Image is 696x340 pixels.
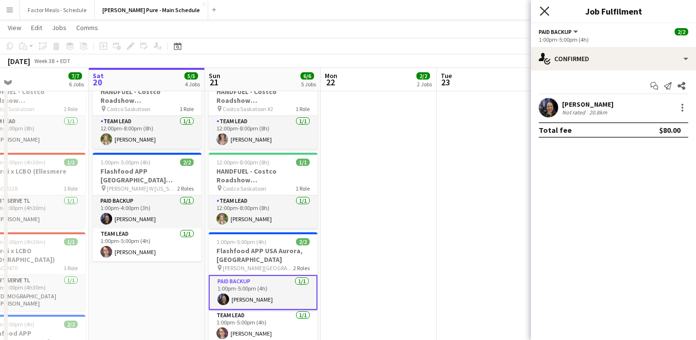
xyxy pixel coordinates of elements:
span: 2/2 [416,72,430,80]
button: [PERSON_NAME] Pure - Main Schedule [95,0,208,19]
h3: Flashfood APP USA Aurora, [GEOGRAPHIC_DATA] [209,246,317,264]
h3: HANDFUEL - Costco Roadshow [GEOGRAPHIC_DATA], [GEOGRAPHIC_DATA] [209,87,317,105]
div: [PERSON_NAME] [562,100,613,109]
span: 1:00pm-5:00pm (4h) [100,159,150,166]
button: Factor Meals - Schedule [20,0,95,19]
div: 1:00pm-5:00pm (4h) [539,36,688,43]
app-card-role: Paid Backup1/11:00pm-4:00pm (3h)[PERSON_NAME] [93,195,201,228]
div: 5 Jobs [301,81,316,88]
span: Comms [76,23,98,32]
span: 20 [91,77,104,88]
span: Week 38 [32,57,56,65]
a: View [4,21,25,34]
div: 2 Jobs [417,81,432,88]
app-card-role: Team Lead1/112:00pm-8:00pm (8h)[PERSON_NAME] [209,195,317,228]
div: 6 Jobs [69,81,84,88]
span: 2/2 [64,321,78,328]
span: View [8,23,21,32]
span: 1 Role [296,105,310,113]
div: 4 Jobs [185,81,200,88]
div: EDT [60,57,70,65]
span: 1/1 [64,238,78,245]
span: 1 Role [64,264,78,272]
span: Costco Saskatoon [223,185,266,192]
span: Mon [325,71,337,80]
span: Edit [31,23,42,32]
h3: HANDFUEL - Costco Roadshow [GEOGRAPHIC_DATA], [GEOGRAPHIC_DATA] [93,87,201,105]
a: Edit [27,21,46,34]
div: Not rated [562,109,587,116]
div: Confirmed [531,47,696,70]
span: 2/2 [296,238,310,245]
span: 12:00pm-8:00pm (8h) [216,159,269,166]
span: Costco Saskatoon #2 [223,105,273,113]
span: 21 [207,77,220,88]
a: Comms [72,21,102,34]
app-job-card: 12:00pm-8:00pm (8h)1/1HANDFUEL - Costco Roadshow [GEOGRAPHIC_DATA], [GEOGRAPHIC_DATA] Costco Sask... [209,153,317,228]
span: Costco Saskatoon [107,105,150,113]
a: Jobs [48,21,70,34]
span: 1 Role [64,185,78,192]
div: 20.8km [587,109,609,116]
span: 1 Role [296,185,310,192]
span: 2/2 [180,159,194,166]
span: 2 Roles [293,264,310,272]
span: 5/5 [184,72,198,80]
app-job-card: 12:00pm-8:00pm (8h)1/1HANDFUEL - Costco Roadshow [GEOGRAPHIC_DATA], [GEOGRAPHIC_DATA] Costco Sask... [209,73,317,149]
app-card-role: Team Lead1/11:00pm-5:00pm (4h)[PERSON_NAME] [93,228,201,261]
h3: HANDFUEL - Costco Roadshow [GEOGRAPHIC_DATA], [GEOGRAPHIC_DATA] [209,167,317,184]
div: $80.00 [659,125,680,135]
span: 6/6 [300,72,314,80]
app-card-role: Paid Backup1/11:00pm-5:00pm (4h)[PERSON_NAME] [209,275,317,310]
span: 1 Role [64,105,78,113]
span: 1 Role [180,105,194,113]
app-job-card: 12:00pm-8:00pm (8h)1/1HANDFUEL - Costco Roadshow [GEOGRAPHIC_DATA], [GEOGRAPHIC_DATA] Costco Sask... [93,73,201,149]
span: Sat [93,71,104,80]
h3: Flashfood APP [GEOGRAPHIC_DATA] [GEOGRAPHIC_DATA], [GEOGRAPHIC_DATA] [93,167,201,184]
span: Sun [209,71,220,80]
span: Paid Backup [539,28,572,35]
div: Total fee [539,125,572,135]
span: 1/1 [64,159,78,166]
span: Tue [441,71,452,80]
span: 7/7 [68,72,82,80]
span: 1/1 [296,159,310,166]
button: Paid Backup [539,28,580,35]
app-job-card: 1:00pm-5:00pm (4h)2/2Flashfood APP [GEOGRAPHIC_DATA] [GEOGRAPHIC_DATA], [GEOGRAPHIC_DATA] [PERSON... [93,153,201,261]
span: [PERSON_NAME] W [US_STATE][GEOGRAPHIC_DATA] [107,185,177,192]
app-card-role: Team Lead1/112:00pm-8:00pm (8h)[PERSON_NAME] [93,116,201,149]
span: 2/2 [675,28,688,35]
span: 2 Roles [177,185,194,192]
app-card-role: Team Lead1/112:00pm-8:00pm (8h)[PERSON_NAME] [209,116,317,149]
span: 22 [323,77,337,88]
span: Jobs [52,23,66,32]
div: [DATE] [8,56,30,66]
span: 23 [439,77,452,88]
span: [PERSON_NAME][GEOGRAPHIC_DATA] [223,264,293,272]
span: 1:00pm-5:00pm (4h) [216,238,266,245]
h3: Job Fulfilment [531,5,696,17]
